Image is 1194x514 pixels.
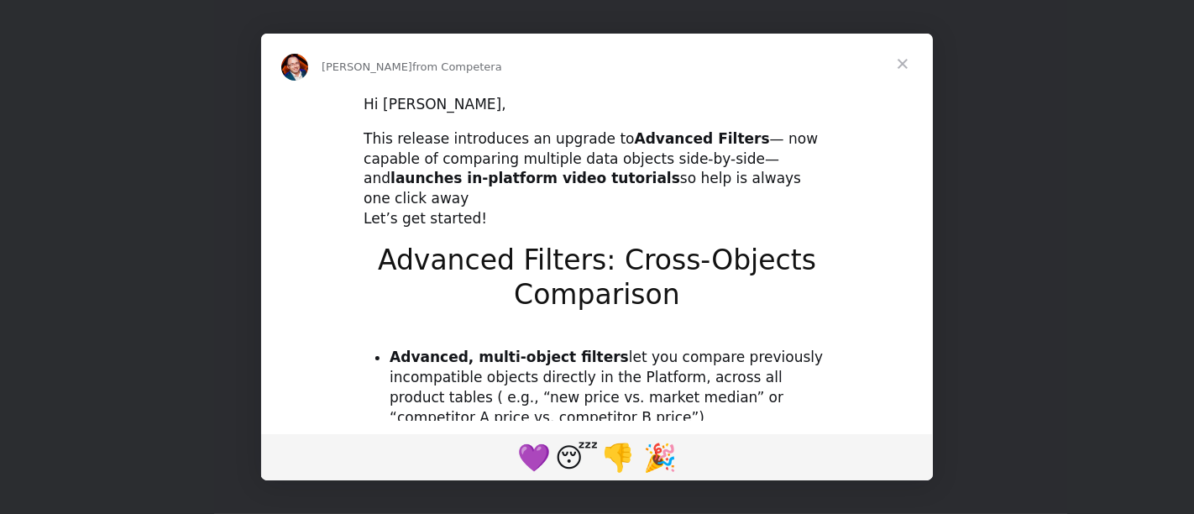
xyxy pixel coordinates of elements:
[281,54,308,81] img: Profile image for Dmitriy
[635,130,770,147] b: Advanced Filters
[601,442,635,474] span: 👎
[412,60,502,73] span: from Competera
[597,437,639,477] span: 1 reaction
[390,349,629,365] b: Advanced, multi-object filters
[643,442,677,474] span: 🎉
[555,442,598,474] span: 😴
[390,348,830,428] li: let you compare previously incompatible objects directly in the Platform, across all product tabl...
[390,170,680,186] b: launches in-platform video tutorials
[639,437,681,477] span: tada reaction
[872,34,933,94] span: Close
[364,129,830,229] div: This release introduces an upgrade to — now capable of comparing multiple data objects side-by-si...
[517,442,551,474] span: 💜
[555,437,597,477] span: sleeping reaction
[364,244,830,323] h1: Advanced Filters: Cross-Objects Comparison
[513,437,555,477] span: purple heart reaction
[322,60,412,73] span: [PERSON_NAME]
[364,95,830,115] div: Hi [PERSON_NAME],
